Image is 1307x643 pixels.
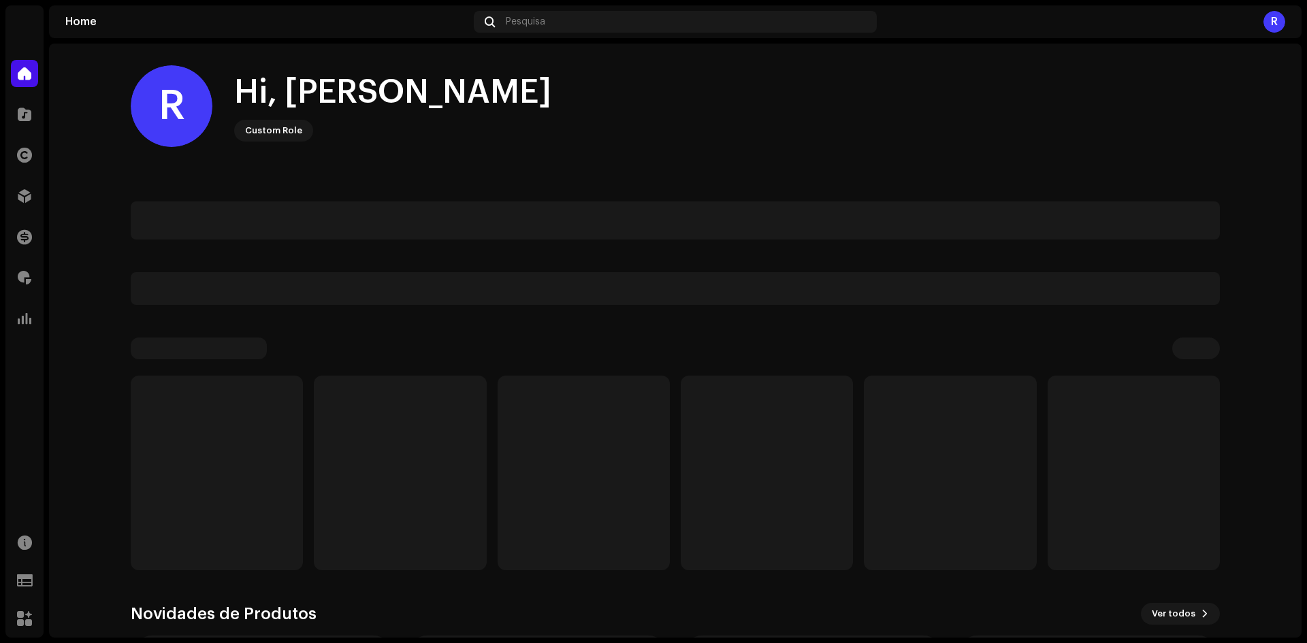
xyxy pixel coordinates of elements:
[131,603,317,625] h3: Novidades de Produtos
[234,71,551,114] div: Hi, [PERSON_NAME]
[65,16,468,27] div: Home
[1152,600,1195,627] span: Ver todos
[1141,603,1220,625] button: Ver todos
[131,65,212,147] div: R
[245,122,302,139] div: Custom Role
[506,16,545,27] span: Pesquisa
[1263,11,1285,33] div: R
